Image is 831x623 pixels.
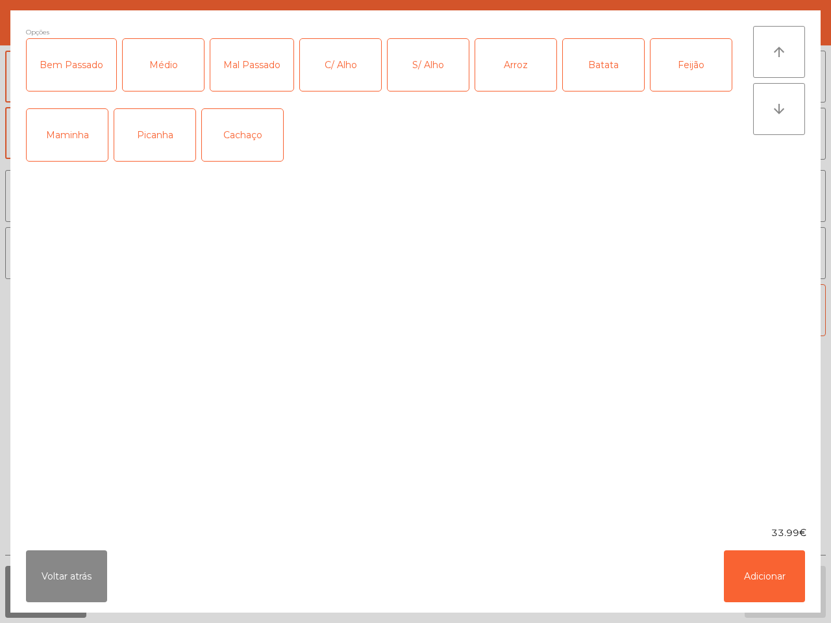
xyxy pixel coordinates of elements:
div: C/ Alho [300,39,381,91]
div: Bem Passado [27,39,116,91]
div: Picanha [114,109,195,161]
div: Arroz [475,39,556,91]
button: arrow_upward [753,26,805,78]
span: Opções [26,26,49,38]
div: S/ Alho [388,39,469,91]
i: arrow_upward [771,44,787,60]
div: Feijão [651,39,732,91]
div: Maminha [27,109,108,161]
button: Adicionar [724,550,805,602]
button: arrow_downward [753,83,805,135]
div: Cachaço [202,109,283,161]
i: arrow_downward [771,101,787,117]
div: 33.99€ [10,526,821,540]
div: Médio [123,39,204,91]
div: Batata [563,39,644,91]
div: Mal Passado [210,39,293,91]
button: Voltar atrás [26,550,107,602]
